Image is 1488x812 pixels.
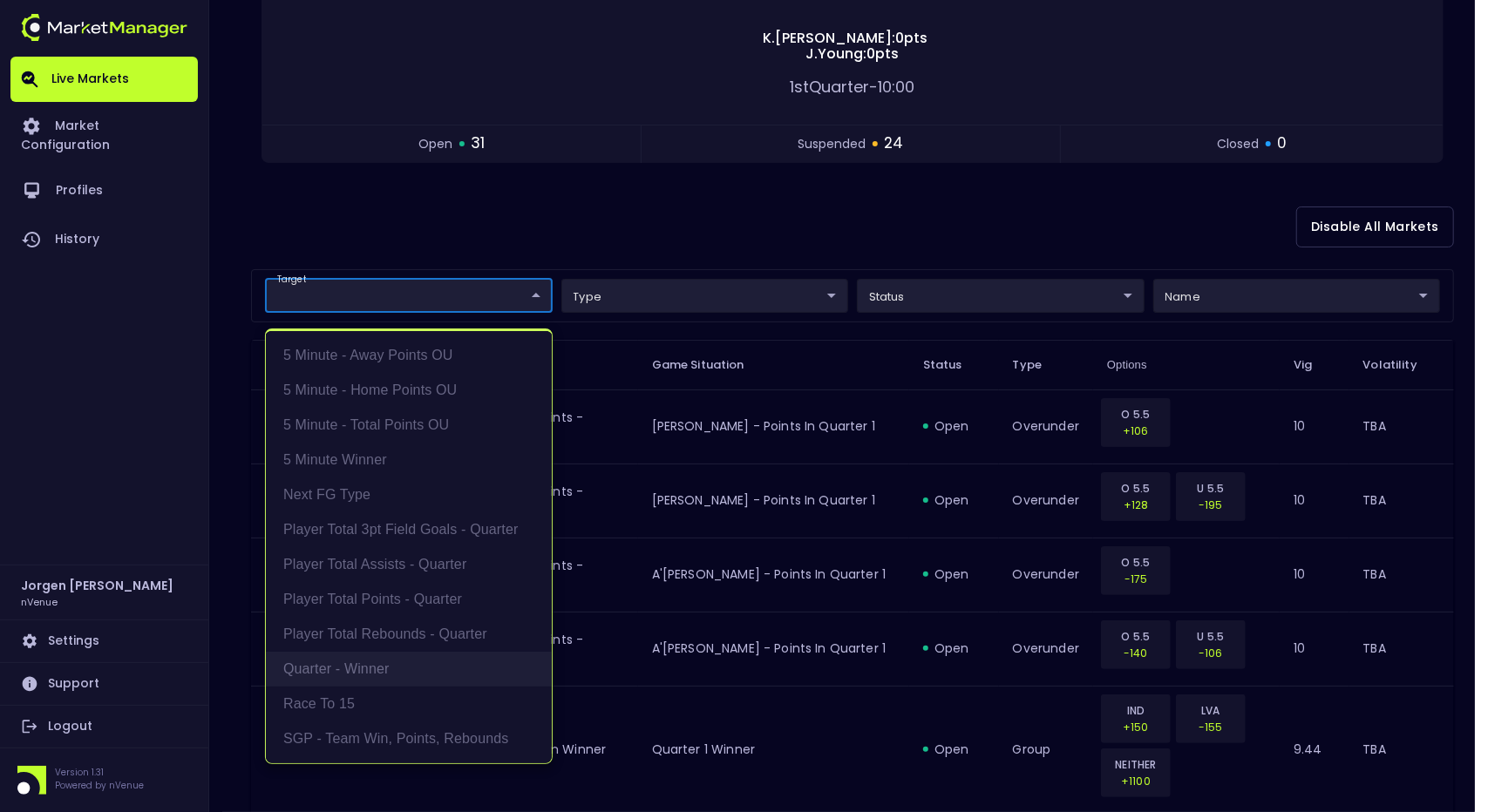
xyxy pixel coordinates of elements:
li: Player Total Assists - Quarter [266,547,552,582]
li: Race to 15 [266,687,552,721]
li: Next FG Type [266,477,552,512]
li: 5 Minute - Away Points OU [266,338,552,373]
li: Quarter - Winner [266,652,552,687]
li: Player Total Points - Quarter [266,582,552,617]
li: 5 Minute - Home Points OU [266,373,552,408]
li: Player Total Rebounds - Quarter [266,617,552,652]
li: 5 Minute Winner [266,443,552,477]
li: SGP - Team Win, Points, Rebounds [266,721,552,756]
li: 5 Minute - Total Points OU [266,408,552,443]
li: Player Total 3pt Field Goals - Quarter [266,512,552,547]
